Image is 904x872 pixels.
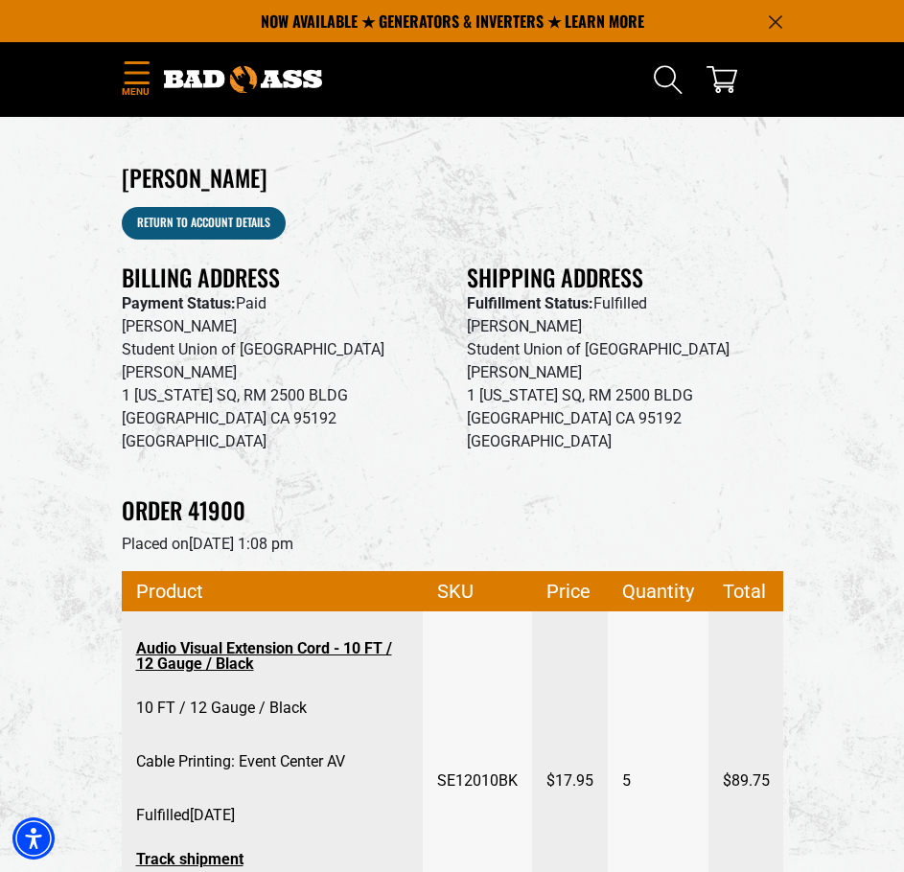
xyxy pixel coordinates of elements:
[136,631,408,681] a: Audio Visual Extension Cord - 10 FT / 12 Gauge / Black
[122,263,438,292] h2: Billing Address
[546,754,593,808] span: $17.95
[467,263,783,292] h2: Shipping Address
[546,572,593,610] span: Price
[122,292,438,315] p: Paid
[437,572,518,610] span: SKU
[622,572,694,610] span: Quantity
[12,817,55,860] div: Accessibility Menu
[122,495,783,525] h2: Order 41900
[122,57,151,103] summary: Menu
[136,735,345,789] span: Cable Printing: Event Center AV
[622,754,631,808] span: 5
[122,84,151,99] span: Menu
[437,754,518,808] span: SE12010BK
[467,292,783,315] p: Fulfilled
[723,754,770,808] span: $89.75
[164,66,322,93] img: Bad Ass Extension Cords
[122,533,783,556] p: Placed on
[122,207,286,240] a: Return to Account details
[136,681,307,735] span: 10 FT / 12 Gauge / Black
[723,572,778,610] span: Total
[707,64,737,95] a: cart
[136,789,235,842] span: Fulfilled
[467,294,593,312] strong: Fulfillment Status:
[122,294,236,312] strong: Payment Status:
[190,806,235,824] time: [DATE]
[189,535,293,553] time: [DATE] 1:08 pm
[122,163,783,192] h1: [PERSON_NAME]
[467,315,783,453] p: [PERSON_NAME] Student Union of [GEOGRAPHIC_DATA][PERSON_NAME] 1 [US_STATE] SQ, RM 2500 BLDG [GEOG...
[122,315,438,453] p: [PERSON_NAME] Student Union of [GEOGRAPHIC_DATA][PERSON_NAME] 1 [US_STATE] SQ, RM 2500 BLDG [GEOG...
[136,572,408,610] span: Product
[653,64,684,95] summary: Search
